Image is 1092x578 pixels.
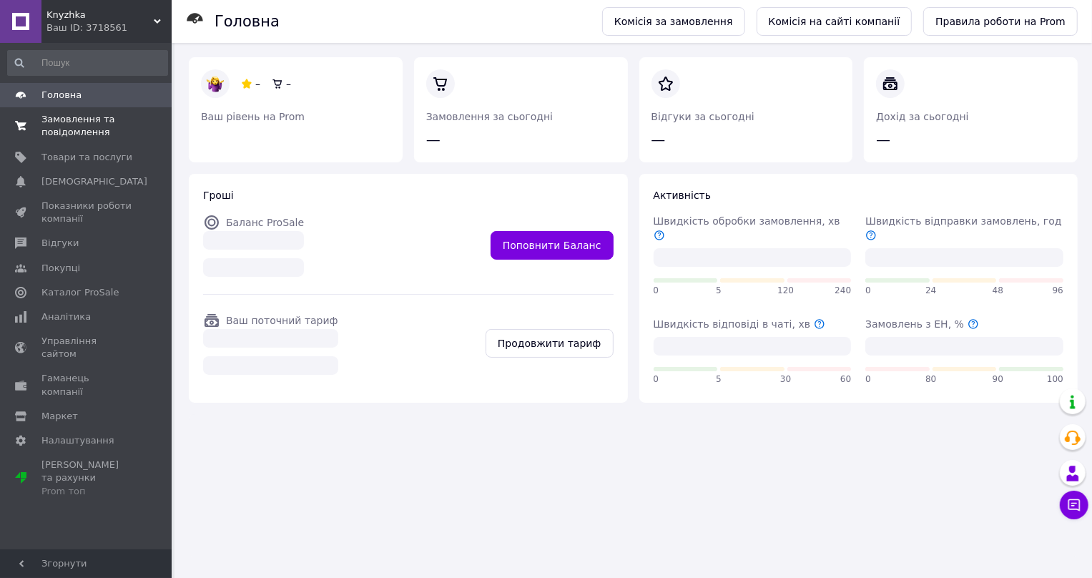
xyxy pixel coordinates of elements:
[654,215,840,241] span: Швидкість обробки замовлення, хв
[41,113,132,139] span: Замовлення та повідомлення
[993,285,1003,297] span: 48
[46,9,154,21] span: Knyzhka
[226,315,338,326] span: Ваш поточний тариф
[925,373,936,386] span: 80
[716,373,722,386] span: 5
[255,78,260,89] span: –
[41,459,132,498] span: [PERSON_NAME] та рахунки
[835,285,851,297] span: 240
[654,285,659,297] span: 0
[925,285,936,297] span: 24
[993,373,1003,386] span: 90
[41,310,91,323] span: Аналітика
[780,373,791,386] span: 30
[41,262,80,275] span: Покупці
[602,7,745,36] a: Комісія за замовлення
[865,318,978,330] span: Замовлень з ЕН, %
[777,285,794,297] span: 120
[41,372,132,398] span: Гаманець компанії
[41,175,147,188] span: [DEMOGRAPHIC_DATA]
[7,50,168,76] input: Пошук
[865,285,871,297] span: 0
[226,217,304,228] span: Баланс ProSale
[1053,285,1063,297] span: 96
[41,410,78,423] span: Маркет
[865,373,871,386] span: 0
[491,231,614,260] a: Поповнити Баланс
[1060,491,1088,519] button: Чат з покупцем
[286,78,291,89] span: –
[486,329,614,358] a: Продовжити тариф
[41,237,79,250] span: Відгуки
[840,373,851,386] span: 60
[41,286,119,299] span: Каталог ProSale
[203,190,234,201] span: Гроші
[41,89,82,102] span: Головна
[41,335,132,361] span: Управління сайтом
[654,318,825,330] span: Швидкість відповіді в чаті, хв
[757,7,913,36] a: Комісія на сайті компанії
[41,434,114,447] span: Налаштування
[41,485,132,498] div: Prom топ
[654,190,712,201] span: Активність
[923,7,1078,36] a: Правила роботи на Prom
[46,21,172,34] div: Ваш ID: 3718561
[1047,373,1063,386] span: 100
[41,151,132,164] span: Товари та послуги
[215,13,280,30] h1: Головна
[654,373,659,386] span: 0
[716,285,722,297] span: 5
[41,200,132,225] span: Показники роботи компанії
[865,215,1061,241] span: Швидкість відправки замовлень, год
